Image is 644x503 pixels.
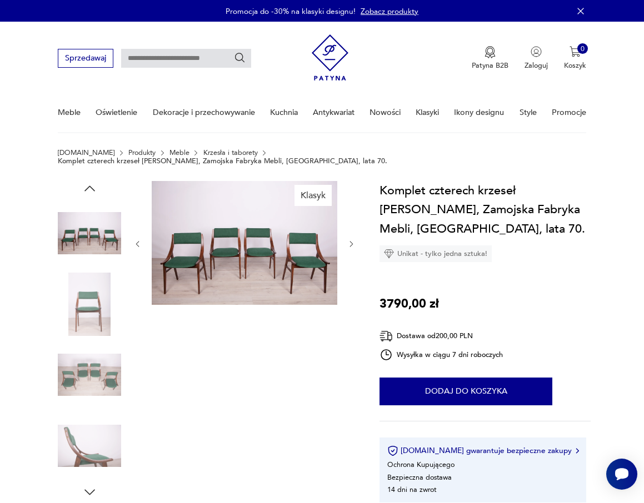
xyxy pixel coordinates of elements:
[128,149,156,157] a: Produkty
[380,294,439,313] p: 3790,00 zł
[58,93,81,132] a: Meble
[380,181,591,238] h1: Komplet czterech krzeseł [PERSON_NAME], Zamojska Fabryka Mebli, [GEOGRAPHIC_DATA], lata 70.
[387,472,452,482] li: Bezpieczna dostawa
[570,46,581,57] img: Ikona koszyka
[387,445,579,456] button: [DOMAIN_NAME] gwarantuje bezpieczne zakupy
[576,448,579,454] img: Ikona strzałki w prawo
[153,93,255,132] a: Dekoracje i przechowywanie
[58,414,121,477] img: Zdjęcie produktu Komplet czterech krzeseł Skoczek, Zamojska Fabryka Mebli, Polska, lata 70.
[361,6,418,17] a: Zobacz produkty
[472,46,508,71] button: Patyna B2B
[58,157,387,165] p: Komplet czterech krzeseł [PERSON_NAME], Zamojska Fabryka Mebli, [GEOGRAPHIC_DATA], lata 70.
[370,93,401,132] a: Nowości
[454,93,504,132] a: Ikony designu
[380,329,503,343] div: Dostawa od 200,00 PLN
[525,46,548,71] button: Zaloguj
[384,249,394,259] img: Ikona diamentu
[96,93,137,132] a: Oświetlenie
[485,46,496,58] img: Ikona medalu
[312,31,349,84] img: Patyna - sklep z meblami i dekoracjami vintage
[552,93,586,132] a: Promocje
[58,56,113,62] a: Sprzedawaj
[531,46,542,57] img: Ikonka użytkownika
[564,61,586,71] p: Koszyk
[169,149,189,157] a: Meble
[294,185,332,206] div: Klasyk
[380,329,393,343] img: Ikona dostawy
[152,181,337,305] img: Zdjęcie produktu Komplet czterech krzeseł Skoczek, Zamojska Fabryka Mebli, Polska, lata 70.
[234,52,246,64] button: Szukaj
[58,149,114,157] a: [DOMAIN_NAME]
[387,485,436,495] li: 14 dni na zwrot
[313,93,355,132] a: Antykwariat
[58,273,121,336] img: Zdjęcie produktu Komplet czterech krzeseł Skoczek, Zamojska Fabryka Mebli, Polska, lata 70.
[380,378,552,405] button: Dodaj do koszyka
[577,43,588,54] div: 0
[226,6,356,17] p: Promocja do -30% na klasyki designu!
[380,348,503,361] div: Wysyłka w ciągu 7 dni roboczych
[606,459,637,490] iframe: Smartsupp widget button
[472,46,508,71] a: Ikona medaluPatyna B2B
[416,93,439,132] a: Klasyki
[387,460,455,470] li: Ochrona Kupującego
[58,343,121,406] img: Zdjęcie produktu Komplet czterech krzeseł Skoczek, Zamojska Fabryka Mebli, Polska, lata 70.
[380,245,492,262] div: Unikat - tylko jedna sztuka!
[270,93,298,132] a: Kuchnia
[203,149,258,157] a: Krzesła i taborety
[58,202,121,265] img: Zdjęcie produktu Komplet czterech krzeseł Skoczek, Zamojska Fabryka Mebli, Polska, lata 70.
[564,46,586,71] button: 0Koszyk
[472,61,508,71] p: Patyna B2B
[387,445,398,456] img: Ikona certyfikatu
[525,61,548,71] p: Zaloguj
[520,93,537,132] a: Style
[58,49,113,67] button: Sprzedawaj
